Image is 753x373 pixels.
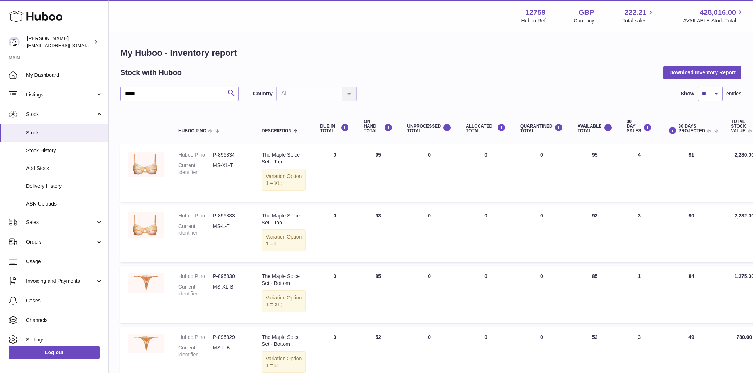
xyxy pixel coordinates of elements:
[262,229,306,251] div: Variation:
[540,152,543,158] span: 0
[570,144,620,202] td: 95
[313,266,356,323] td: 0
[27,35,92,49] div: [PERSON_NAME]
[26,111,95,118] span: Stock
[266,356,302,368] span: Option 1 = L;
[736,334,752,340] span: 780.00
[128,334,164,353] img: product image
[313,205,356,262] td: 0
[178,283,213,297] dt: Current identifier
[120,68,182,78] h2: Stock with Huboo
[620,266,659,323] td: 1
[266,173,302,186] span: Option 1 = XL;
[178,334,213,341] dt: Huboo P no
[683,8,744,24] a: 428,016.00 AVAILABLE Stock Total
[253,90,273,97] label: Country
[579,8,594,17] strong: GBP
[578,124,612,133] div: AVAILABLE Total
[26,297,103,304] span: Cases
[525,8,546,17] strong: 12759
[627,119,652,134] div: 30 DAY SALES
[213,152,247,158] dd: P-896834
[266,295,302,307] span: Option 1 = XL;
[313,144,356,202] td: 0
[26,219,95,226] span: Sales
[622,8,655,24] a: 222.21 Total sales
[459,266,513,323] td: 0
[128,152,164,177] img: product image
[466,124,506,133] div: ALLOCATED Total
[26,147,103,154] span: Stock History
[521,17,546,24] div: Huboo Ref
[620,205,659,262] td: 3
[364,119,393,134] div: ON HAND Total
[262,351,306,373] div: Variation:
[213,212,247,219] dd: P-896833
[26,200,103,207] span: ASN Uploads
[262,129,291,133] span: Description
[459,205,513,262] td: 0
[213,283,247,297] dd: MS-XL-B
[26,91,95,98] span: Listings
[620,144,659,202] td: 4
[26,336,103,343] span: Settings
[9,346,100,359] a: Log out
[178,223,213,237] dt: Current identifier
[731,119,746,134] span: Total stock value
[683,17,744,24] span: AVAILABLE Stock Total
[400,266,459,323] td: 0
[26,278,95,285] span: Invoicing and Payments
[659,266,724,323] td: 84
[356,205,400,262] td: 93
[659,205,724,262] td: 90
[178,344,213,358] dt: Current identifier
[700,8,736,17] span: 428,016.00
[213,334,247,341] dd: P-896829
[262,212,306,226] div: The Maple Spice Set - Top
[262,273,306,287] div: The Maple Spice Set - Bottom
[262,334,306,348] div: The Maple Spice Set - Bottom
[178,152,213,158] dt: Huboo P no
[574,17,595,24] div: Currency
[128,273,164,293] img: product image
[9,37,20,47] img: sofiapanwar@unndr.com
[540,273,543,279] span: 0
[459,144,513,202] td: 0
[26,258,103,265] span: Usage
[356,144,400,202] td: 95
[26,239,95,245] span: Orders
[120,47,741,59] h1: My Huboo - Inventory report
[356,266,400,323] td: 85
[570,205,620,262] td: 93
[213,273,247,280] dd: P-896830
[262,169,306,191] div: Variation:
[622,17,655,24] span: Total sales
[178,162,213,176] dt: Current identifier
[213,223,247,237] dd: MS-L-T
[26,183,103,190] span: Delivery History
[213,162,247,176] dd: MS-XL-T
[540,213,543,219] span: 0
[400,205,459,262] td: 0
[262,290,306,312] div: Variation:
[26,165,103,172] span: Add Stock
[178,129,206,133] span: Huboo P no
[659,144,724,202] td: 91
[26,129,103,136] span: Stock
[570,266,620,323] td: 85
[663,66,741,79] button: Download Inventory Report
[26,72,103,79] span: My Dashboard
[128,212,164,238] img: product image
[679,124,705,133] span: 30 DAYS PROJECTED
[26,317,103,324] span: Channels
[213,344,247,358] dd: MS-L-B
[178,273,213,280] dt: Huboo P no
[726,90,741,97] span: entries
[27,42,107,48] span: [EMAIL_ADDRESS][DOMAIN_NAME]
[262,152,306,165] div: The Maple Spice Set - Top
[320,124,349,133] div: DUE IN TOTAL
[540,334,543,340] span: 0
[520,124,563,133] div: QUARANTINED Total
[400,144,459,202] td: 0
[624,8,646,17] span: 222.21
